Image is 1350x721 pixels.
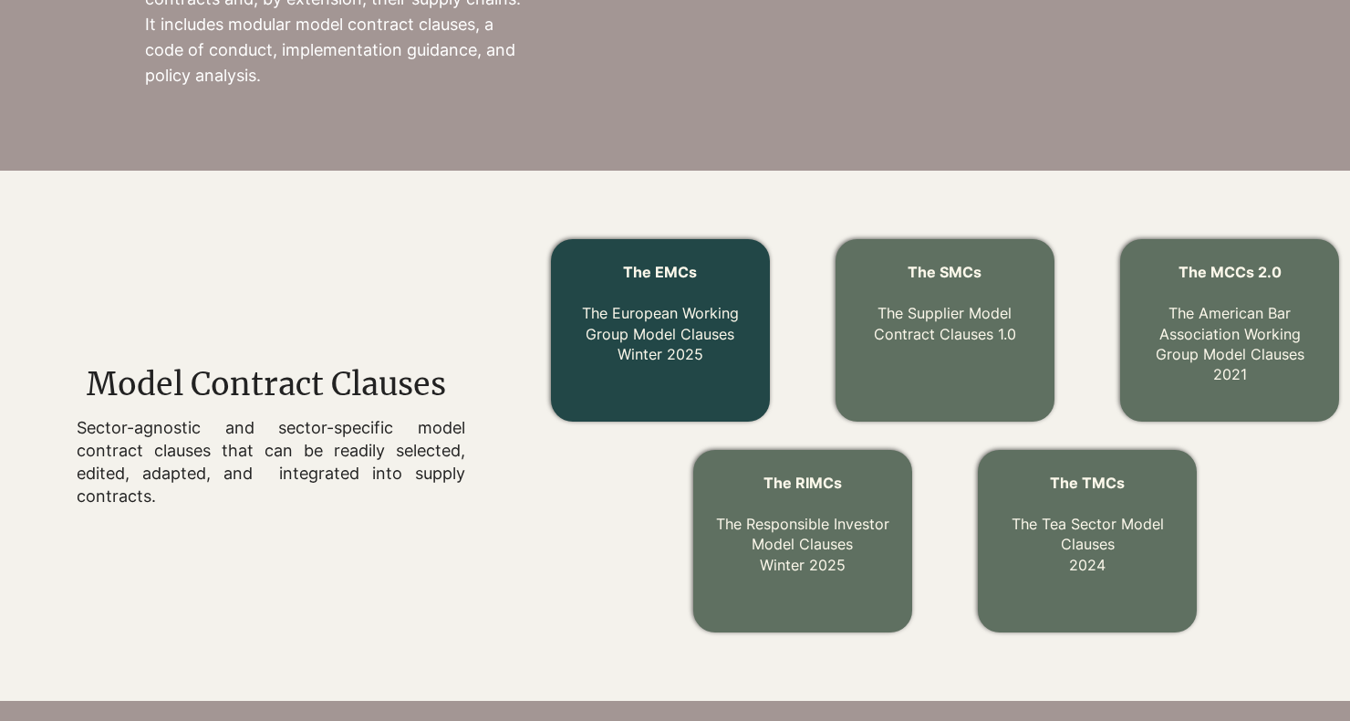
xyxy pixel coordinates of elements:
span: The EMCs [623,263,697,281]
a: The TMCs The Tea Sector Model Clauses2024 [1012,474,1164,574]
p: Sector-agnostic and sector-specific model contract clauses that can be readily selected, edited, ... [77,416,465,508]
a: The SMCs [908,263,981,281]
a: The Supplier Model Contract Clauses 1.0 [874,304,1016,342]
a: The MCCs 2.0 The American Bar Association Working Group Model Clauses2021 [1156,263,1304,383]
span: Model Contract Clauses [87,365,446,403]
span: The RIMCs [763,474,842,492]
a: The EMCs The European Working Group Model ClausesWinter 2025 [582,263,739,363]
a: The RIMCs The Responsible Investor Model ClausesWinter 2025 [716,474,889,574]
span: The MCCs 2.0 [1179,263,1282,281]
div: main content [52,363,501,508]
span: The TMCs [1050,474,1125,492]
